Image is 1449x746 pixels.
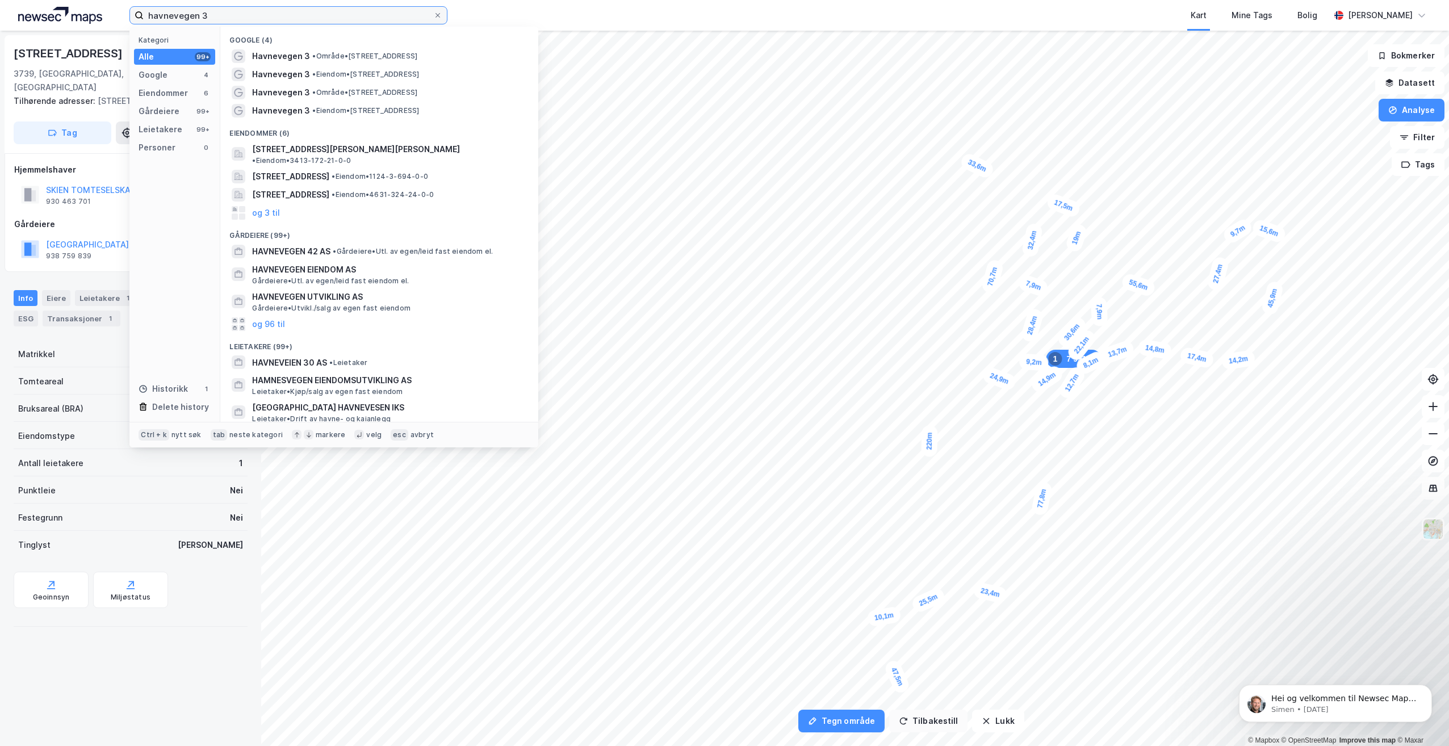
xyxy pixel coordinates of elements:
div: Map marker [973,581,1008,604]
span: Leietaker • Kjøp/salg av egen fast eiendom [252,387,403,396]
div: Map marker [1120,273,1157,298]
div: Map marker [866,606,902,627]
div: Eiendommer [139,86,188,100]
span: • [333,247,336,255]
button: Tegn område [798,710,885,732]
div: 1 [1048,352,1062,366]
div: Map marker [1019,353,1049,371]
div: Bruksareal (BRA) [18,402,83,416]
span: • [252,156,256,165]
div: Map marker [1251,218,1287,244]
span: Tilhørende adresser: [14,96,98,106]
div: Map marker [981,258,1004,294]
div: Punktleie [18,484,56,497]
div: 1 [122,292,133,304]
div: Map marker [1260,280,1284,316]
div: Map marker [1056,315,1089,350]
span: Havnevegen 3 [252,49,310,63]
div: Nei [230,484,243,497]
div: Leietakere [75,290,138,306]
div: Map marker [1074,349,1107,376]
div: [STREET_ADDRESS] [14,44,125,62]
div: 99+ [195,107,211,116]
div: Map marker [1045,192,1082,219]
div: tab [211,429,228,441]
span: [STREET_ADDRESS][PERSON_NAME][PERSON_NAME] [252,143,460,156]
div: 1 [202,384,211,393]
div: [STREET_ADDRESS] [14,94,238,108]
div: 938 759 839 [46,252,91,261]
div: Map marker [1099,339,1136,364]
span: [STREET_ADDRESS] [252,188,329,202]
span: • [332,172,335,181]
button: Tag [14,121,111,144]
div: Map marker [1091,297,1108,327]
a: Improve this map [1339,736,1396,744]
div: Gårdeiere [14,217,247,231]
span: Gårdeiere • Utvikl./salg av egen fast eiendom [252,304,411,313]
div: 1 [104,313,116,324]
span: HAVNEVEGEN 42 AS [252,245,330,258]
div: Map marker [1221,350,1256,370]
div: nytt søk [171,430,202,439]
div: Kart [1191,9,1207,22]
iframe: Intercom notifications message [1222,661,1449,740]
span: HAVNEVEGEN EIENDOM AS [252,263,525,276]
div: Map marker [1206,255,1230,291]
div: Map marker [1017,273,1050,297]
div: Historikk [139,382,188,396]
div: Map marker [1057,364,1087,401]
div: Map marker [1137,339,1172,360]
span: Område • [STREET_ADDRESS] [312,88,417,97]
a: Mapbox [1248,736,1279,744]
button: Datasett [1375,72,1444,94]
div: 1 [239,456,243,470]
button: Filter [1390,126,1444,149]
div: Tomteareal [18,375,64,388]
span: Havnevegen 3 [252,68,310,81]
span: Gårdeiere • Utl. av egen/leid fast eiendom el. [333,247,493,256]
div: Google [139,68,167,82]
button: og 3 til [252,206,280,220]
div: Alle [139,50,154,64]
div: Eiere [42,290,70,306]
div: Matrikkel [18,347,55,361]
div: Info [14,290,37,306]
span: Område • [STREET_ADDRESS] [312,52,417,61]
div: Map marker [1021,223,1044,258]
button: og 96 til [252,317,285,331]
span: • [332,190,335,199]
div: Delete history [152,400,209,414]
input: Søk på adresse, matrikkel, gårdeiere, leietakere eller personer [144,7,433,24]
div: Eiendomstype [18,429,75,443]
button: Tags [1392,153,1444,176]
div: markere [316,430,345,439]
div: Google (4) [220,27,538,47]
div: Ctrl + k [139,429,169,441]
div: Map marker [1029,363,1065,395]
div: Personer [139,141,175,154]
div: Map marker [1065,223,1089,254]
button: Analyse [1379,99,1444,121]
div: Map marker [1065,328,1098,363]
div: 99+ [195,125,211,134]
div: Antall leietakere [18,456,83,470]
div: Leietakere (99+) [220,333,538,354]
div: Tinglyst [18,538,51,552]
div: 99+ [195,52,211,61]
span: Havnevegen 3 [252,104,310,118]
span: • [329,358,333,367]
div: Map marker [981,366,1017,392]
div: neste kategori [229,430,283,439]
span: • [312,88,316,97]
div: velg [366,430,382,439]
span: • [312,52,316,60]
span: Leietaker [329,358,367,367]
div: Map marker [1221,217,1254,246]
div: 3739, [GEOGRAPHIC_DATA], [GEOGRAPHIC_DATA] [14,67,200,94]
div: Bolig [1297,9,1317,22]
div: Geoinnsyn [33,593,70,602]
div: Map marker [1031,481,1053,517]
